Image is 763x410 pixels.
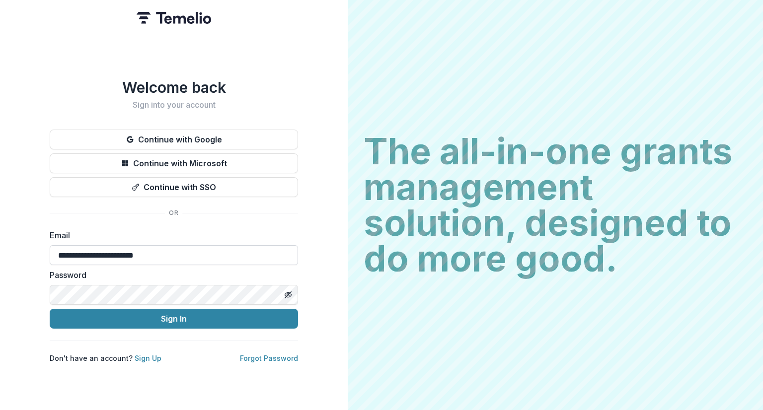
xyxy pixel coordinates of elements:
label: Password [50,269,292,281]
a: Sign Up [135,354,161,362]
img: Temelio [137,12,211,24]
label: Email [50,229,292,241]
h1: Welcome back [50,78,298,96]
p: Don't have an account? [50,353,161,363]
button: Sign In [50,309,298,329]
a: Forgot Password [240,354,298,362]
button: Toggle password visibility [280,287,296,303]
button: Continue with Google [50,130,298,149]
button: Continue with SSO [50,177,298,197]
h2: Sign into your account [50,100,298,110]
button: Continue with Microsoft [50,153,298,173]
